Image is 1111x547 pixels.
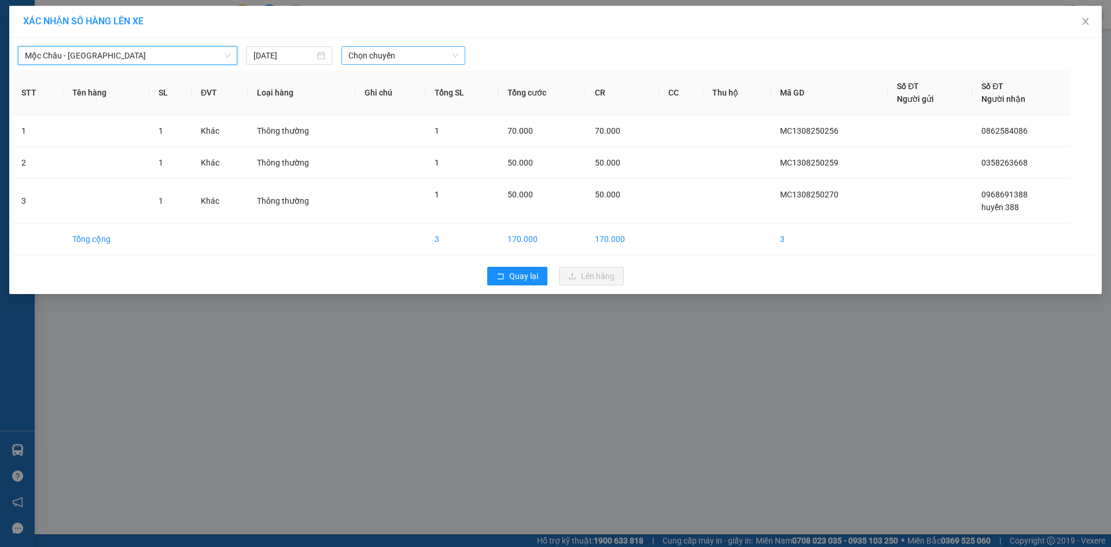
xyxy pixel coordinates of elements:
[981,203,1019,212] span: huyền 388
[1081,17,1090,26] span: close
[12,147,63,179] td: 2
[981,94,1025,104] span: Người nhận
[586,223,660,255] td: 170.000
[248,115,355,147] td: Thông thường
[23,16,144,27] span: XÁC NHẬN SỐ HÀNG LÊN XE
[586,71,660,115] th: CR
[248,71,355,115] th: Loại hàng
[559,267,624,285] button: uploadLên hàng
[248,179,355,223] td: Thông thường
[897,94,934,104] span: Người gửi
[435,190,439,199] span: 1
[248,147,355,179] td: Thông thường
[771,223,888,255] td: 3
[25,47,230,64] span: Mộc Châu - Hà Nội
[348,47,458,64] span: Chọn chuyến
[355,71,426,115] th: Ghi chú
[159,158,163,167] span: 1
[159,196,163,205] span: 1
[981,126,1028,135] span: 0862584086
[659,71,703,115] th: CC
[507,126,533,135] span: 70.000
[487,267,547,285] button: rollbackQuay lại
[509,270,538,282] span: Quay lại
[192,147,248,179] td: Khác
[981,190,1028,199] span: 0968691388
[498,223,585,255] td: 170.000
[507,158,533,167] span: 50.000
[149,71,192,115] th: SL
[498,71,585,115] th: Tổng cước
[1069,6,1102,38] button: Close
[897,82,919,91] span: Số ĐT
[12,179,63,223] td: 3
[595,190,620,199] span: 50.000
[12,115,63,147] td: 1
[192,71,248,115] th: ĐVT
[435,126,439,135] span: 1
[63,223,149,255] td: Tổng cộng
[425,223,498,255] td: 3
[192,115,248,147] td: Khác
[981,158,1028,167] span: 0358263668
[595,158,620,167] span: 50.000
[981,82,1003,91] span: Số ĐT
[435,158,439,167] span: 1
[425,71,498,115] th: Tổng SL
[507,190,533,199] span: 50.000
[63,71,149,115] th: Tên hàng
[496,272,505,281] span: rollback
[780,190,838,199] span: MC1308250270
[703,71,771,115] th: Thu hộ
[253,49,315,62] input: 13/08/2025
[12,71,63,115] th: STT
[780,158,838,167] span: MC1308250259
[192,179,248,223] td: Khác
[780,126,838,135] span: MC1308250256
[159,126,163,135] span: 1
[771,71,888,115] th: Mã GD
[595,126,620,135] span: 70.000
